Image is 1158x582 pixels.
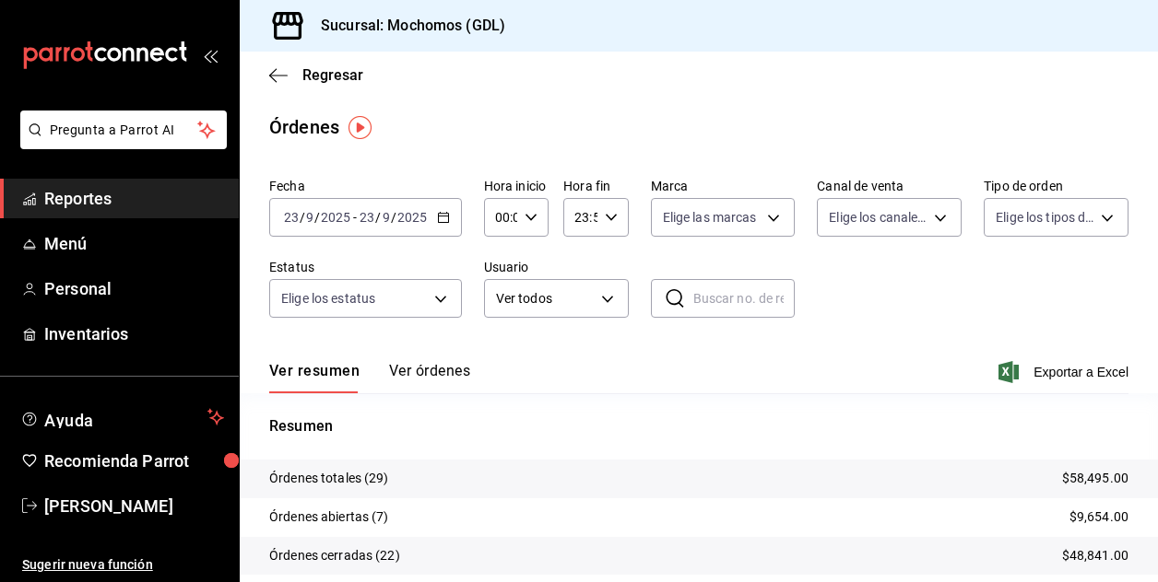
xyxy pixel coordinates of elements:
font: [PERSON_NAME] [44,496,173,516]
label: Fecha [269,180,462,192]
button: Ver órdenes [389,362,470,393]
p: $9,654.00 [1069,507,1128,527]
span: / [300,210,305,225]
label: Hora fin [563,180,628,192]
div: Pestañas de navegación [269,362,470,393]
font: Sugerir nueva función [22,557,153,572]
h3: Sucursal: Mochomos (GDL) [306,15,505,37]
input: -- [382,210,391,225]
button: Exportar a Excel [1002,361,1128,383]
span: Regresar [302,66,363,84]
input: ---- [396,210,428,225]
button: Regresar [269,66,363,84]
label: Canal de venta [817,180,962,192]
p: $58,495.00 [1062,469,1128,488]
font: Reportes [44,189,112,208]
p: Órdenes totales (29) [269,469,389,488]
label: Hora inicio [484,180,549,192]
input: -- [305,210,314,225]
font: Recomienda Parrot [44,451,189,471]
span: / [375,210,381,225]
button: open_drawer_menu [203,48,218,63]
div: Órdenes [269,113,339,141]
p: $48,841.00 [1062,546,1128,565]
label: Usuario [484,261,629,274]
p: Resumen [269,415,1128,437]
span: Elige las marcas [663,208,757,227]
label: Marca [651,180,796,192]
p: Órdenes abiertas (7) [269,507,389,527]
font: Inventarios [44,324,128,343]
font: Menú [44,234,88,253]
p: Órdenes cerradas (22) [269,546,400,565]
label: Tipo de orden [984,180,1128,192]
img: Marcador de información sobre herramientas [349,116,372,139]
span: Ver todos [496,289,595,308]
span: / [391,210,396,225]
button: Pregunta a Parrot AI [20,111,227,149]
span: Elige los canales de venta [829,208,928,227]
label: Estatus [269,261,462,274]
input: ---- [320,210,351,225]
font: Personal [44,279,112,298]
span: - [353,210,357,225]
input: -- [359,210,375,225]
font: Exportar a Excel [1034,365,1128,379]
span: Pregunta a Parrot AI [50,121,198,140]
span: / [314,210,320,225]
input: Buscar no. de referencia [693,280,796,317]
font: Ver resumen [269,362,360,380]
span: Elige los estatus [281,289,375,308]
input: -- [283,210,300,225]
span: Elige los tipos de orden [996,208,1094,227]
a: Pregunta a Parrot AI [13,134,227,153]
span: Ayuda [44,406,200,428]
